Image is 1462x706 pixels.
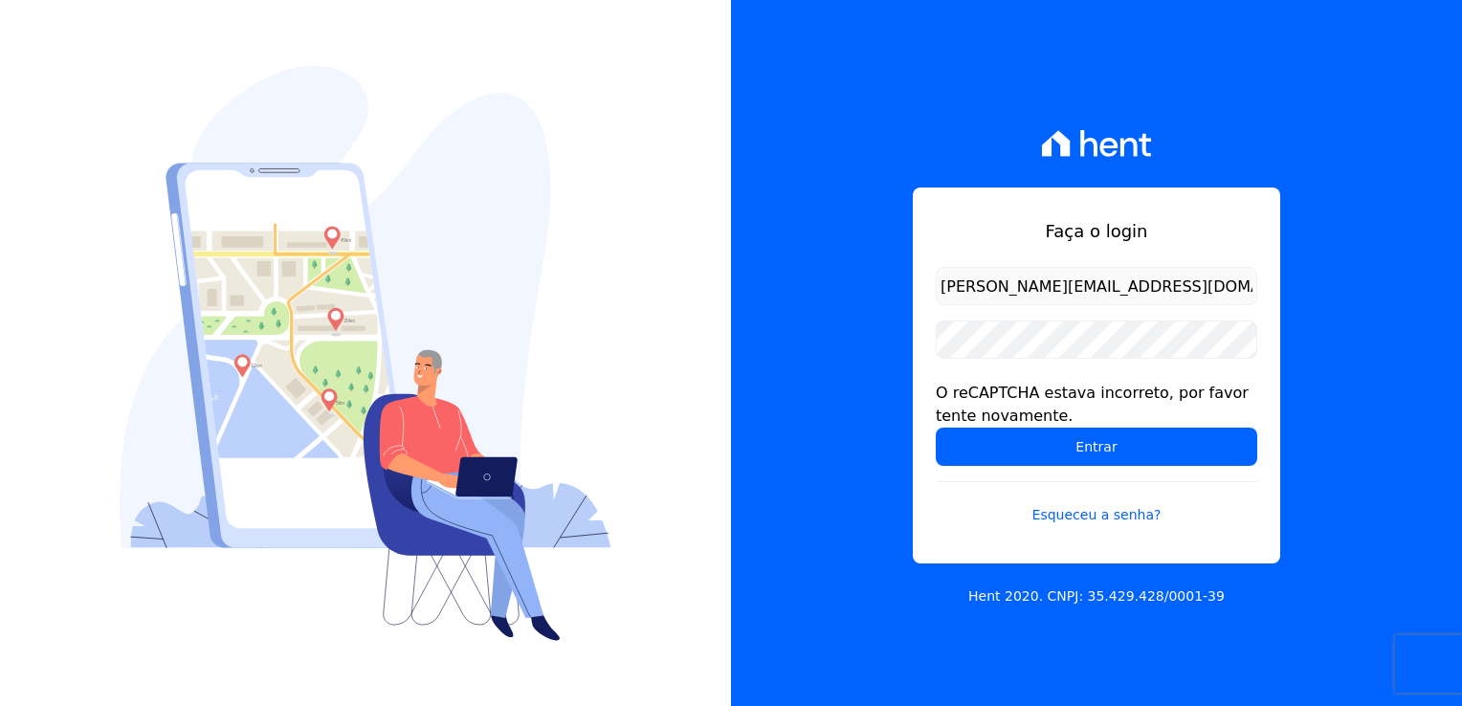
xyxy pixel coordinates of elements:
[936,382,1257,428] div: O reCAPTCHA estava incorreto, por favor tente novamente.
[968,586,1225,607] p: Hent 2020. CNPJ: 35.429.428/0001-39
[936,481,1257,525] a: Esqueceu a senha?
[936,428,1257,466] input: Entrar
[936,267,1257,305] input: Email
[936,218,1257,244] h1: Faça o login
[120,66,611,641] img: Login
